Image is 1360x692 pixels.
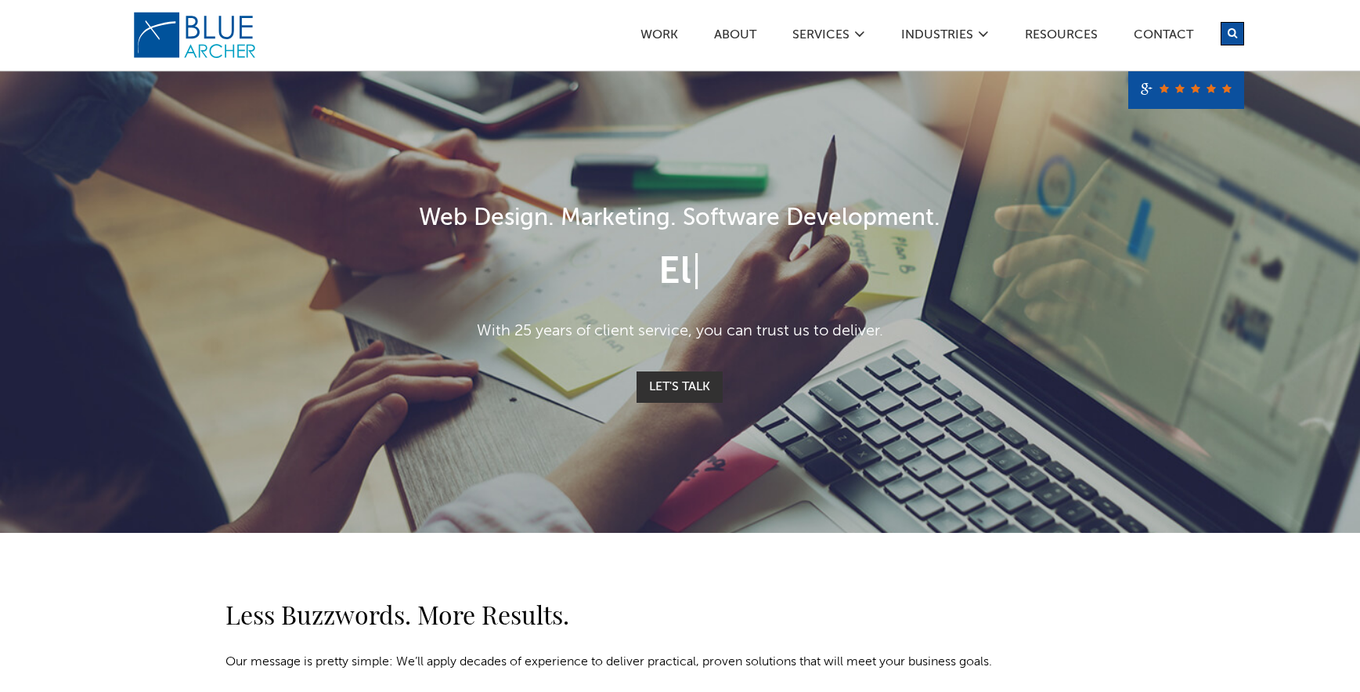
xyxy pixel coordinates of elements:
a: Contact [1133,29,1194,45]
a: Let's Talk [637,371,723,403]
a: ABOUT [713,29,757,45]
a: Resources [1024,29,1098,45]
a: Work [640,29,679,45]
p: Our message is pretty simple: We’ll apply decades of experience to deliver practical, proven solu... [225,653,1040,672]
img: Blue Archer Logo [132,11,258,60]
a: SERVICES [792,29,850,45]
span: | [691,254,702,292]
h1: Web Design. Marketing. Software Development. [226,201,1135,237]
a: Industries [900,29,974,45]
span: El [658,254,691,292]
h2: Less Buzzwords. More Results. [225,596,1040,633]
p: With 25 years of client service, you can trust us to deliver. [226,320,1135,343]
